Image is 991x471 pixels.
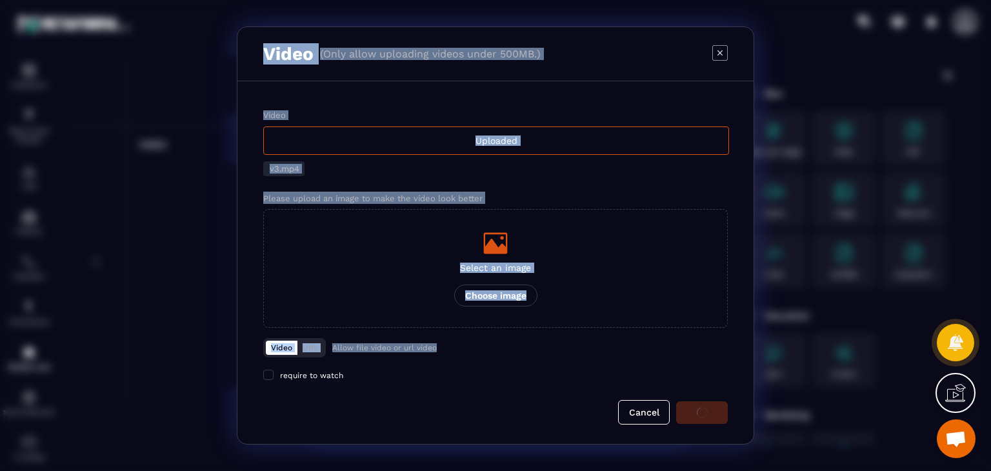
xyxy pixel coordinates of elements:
div: Uploaded [263,126,729,155]
span: require to watch [280,371,343,380]
p: Select an image [454,263,537,273]
p: Allow file video or url video [332,343,437,352]
label: Please upload an image to make the video look better [263,194,483,203]
label: Video [263,110,286,120]
span: v3.mp4 [270,164,299,174]
button: Video [266,341,297,355]
div: Open chat [937,419,976,458]
p: (Only allow uploading videos under 500MB.) [320,48,541,60]
p: Choose image [454,285,537,306]
button: Cancel [618,400,670,425]
h3: Video [263,43,314,65]
button: URL [297,341,323,355]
